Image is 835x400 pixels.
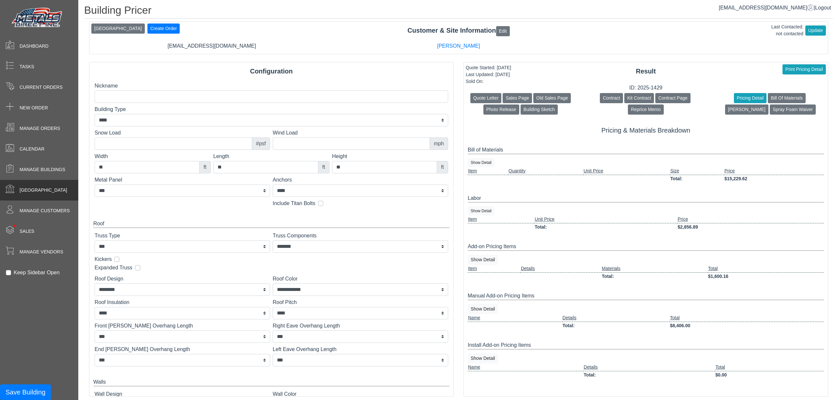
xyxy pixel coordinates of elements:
label: End [PERSON_NAME] Overhang Length [95,345,270,353]
button: Sales Page [503,93,532,103]
div: Manual Add-on Pricing Items [468,292,824,300]
div: ft [437,161,448,173]
h1: Building Pricer [84,4,833,19]
a: [PERSON_NAME] [437,43,480,49]
td: Name [468,363,584,371]
label: Left Eave Overhang Length [273,345,448,353]
div: ft [199,161,211,173]
td: $8,406.00 [670,322,824,329]
span: Manage Vendors [20,248,63,255]
td: Item [468,167,508,175]
label: Building Type [95,105,448,113]
td: Details [584,363,715,371]
button: Reprice Memo [628,104,663,115]
span: New Order [20,104,48,111]
label: Wall Color [273,390,448,398]
div: Quote Started: [DATE] [466,64,511,71]
span: Calendar [20,146,44,152]
button: Old Sales Page [533,93,571,103]
label: Roof Insulation [95,298,270,306]
span: Tasks [20,63,34,70]
label: Roof Pitch [273,298,448,306]
span: Dashboard [20,43,49,50]
label: Right Eave Overhang Length [273,322,448,330]
label: Expanded Truss [95,264,132,272]
label: Width [95,152,211,160]
button: Show Detail [468,353,498,363]
button: Show Detail [468,158,494,167]
td: Total [715,363,824,371]
div: Last Updated: [DATE] [466,71,511,78]
div: Result [464,66,828,76]
div: Install Add-on Pricing Items [468,341,824,349]
button: Bill Of Materials [768,93,806,103]
td: Details [521,265,601,273]
td: Price [677,216,824,223]
button: Print Pricing Detail [782,64,826,74]
span: • [6,215,23,236]
div: Configuration [89,66,453,76]
label: Nickname [95,82,448,90]
td: Total: [601,272,708,280]
label: Anchors [273,176,448,184]
td: $0.00 [715,371,824,379]
div: Add-on Pricing Items [468,243,824,251]
td: Total: [534,223,677,231]
img: Metals Direct Inc Logo [10,6,65,30]
td: Details [562,314,670,322]
td: Price [724,167,824,175]
span: Manage Orders [20,125,60,132]
span: Sales [20,228,34,235]
td: Item [468,265,521,273]
div: mph [430,137,448,150]
span: Manage Customers [20,207,70,214]
div: Labor [468,194,824,202]
label: Height [332,152,448,160]
div: | [719,4,831,12]
label: Roof Color [273,275,448,283]
td: Total [670,314,824,322]
td: $15,229.62 [724,175,824,183]
label: Snow Load [95,129,270,137]
div: #psf [252,137,270,150]
label: Length [213,152,329,160]
label: Keep Sidebar Open [14,269,60,277]
td: Name [468,314,562,322]
label: Truss Type [95,232,270,240]
td: Total: [584,371,715,379]
label: Wind Load [273,129,448,137]
span: Current Orders [20,84,63,91]
div: Last Contacted: not contacted [771,24,803,37]
a: [EMAIL_ADDRESS][DOMAIN_NAME] [719,5,814,10]
button: Quote Letter [470,93,502,103]
div: Customer & Site Information [89,25,828,36]
label: Include Titan Bolts [273,200,315,207]
td: Total: [562,322,670,329]
label: Front [PERSON_NAME] Overhang Length [95,322,270,330]
td: $2,856.89 [677,223,824,231]
td: Materials [601,265,708,273]
button: Create Order [147,24,180,34]
td: Unit Price [534,216,677,223]
div: [EMAIL_ADDRESS][DOMAIN_NAME] [88,42,335,50]
div: Sold On: [466,78,511,85]
td: Unit Price [583,167,670,175]
label: Roof Design [95,275,270,283]
button: Building Sketch [521,104,558,115]
td: Size [670,167,724,175]
button: Edit [496,26,510,36]
button: Update [805,25,826,36]
div: ft [318,161,329,173]
div: Bill of Materials [468,146,824,154]
div: Roof [93,220,449,228]
button: Show Detail [468,206,494,216]
span: [GEOGRAPHIC_DATA] [20,187,67,194]
label: Wall Design [95,390,270,398]
button: Spray Foam Waiver [770,104,816,115]
button: Contract Page [655,93,691,103]
td: Total [708,265,824,273]
td: $1,600.16 [708,272,824,280]
button: Photo Release [483,104,519,115]
h5: Pricing & Materials Breakdown [468,126,824,134]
